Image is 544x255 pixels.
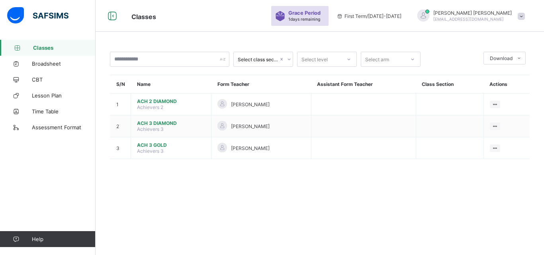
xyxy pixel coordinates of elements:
[211,75,311,93] th: Form Teacher
[409,10,529,23] div: LivinusPeter
[131,13,156,21] span: Classes
[32,108,96,115] span: Time Table
[32,92,96,99] span: Lesson Plan
[32,124,96,130] span: Assessment Format
[311,75,416,93] th: Assistant Form Teacher
[337,13,401,19] span: session/term information
[275,11,285,21] img: sticker-purple.71386a28dfed39d6af7621340158ba97.svg
[32,60,96,67] span: Broadsheet
[301,52,328,67] div: Select level
[433,17,504,21] span: [EMAIL_ADDRESS][DOMAIN_NAME]
[7,7,68,24] img: safsims
[231,145,270,151] span: [PERSON_NAME]
[288,10,321,16] span: Grace Period
[131,75,211,93] th: Name
[231,123,270,129] span: [PERSON_NAME]
[137,120,205,126] span: ACH 3 DIAMOND
[137,104,163,110] span: Achievers 2
[137,98,205,104] span: ACH 2 DIAMOND
[416,75,483,93] th: Class Section
[110,115,131,137] td: 2
[433,10,512,16] span: [PERSON_NAME] [PERSON_NAME]
[238,56,278,62] div: Select class section
[365,52,389,67] div: Select arm
[288,17,320,21] span: 1 days remaining
[110,75,131,93] th: S/N
[137,126,164,132] span: Achievers 3
[137,142,205,148] span: ACH 3 GOLD
[110,137,131,159] td: 3
[490,55,513,61] span: Download
[32,236,95,242] span: Help
[231,101,270,107] span: [PERSON_NAME]
[137,148,164,154] span: Achievers 3
[32,76,96,83] span: CBT
[33,45,96,51] span: Classes
[110,93,131,115] td: 1
[483,75,530,93] th: Actions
